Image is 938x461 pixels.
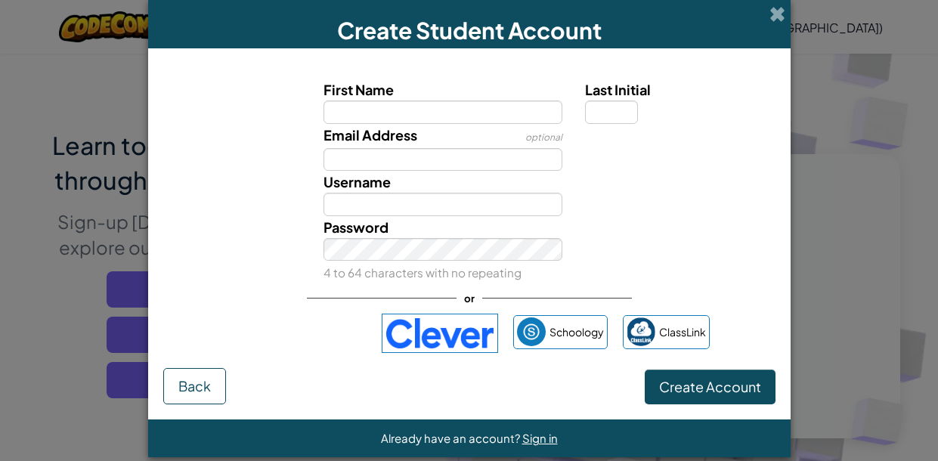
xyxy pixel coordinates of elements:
button: Back [163,368,226,404]
img: clever-logo-blue.png [382,314,498,353]
span: Password [324,218,389,236]
iframe: Sign in with Google Button [221,317,374,350]
span: Create Account [659,378,761,395]
span: Back [178,377,211,394]
img: classlink-logo-small.png [627,317,655,346]
span: ClassLink [659,321,706,343]
span: Email Address [324,126,417,144]
span: Last Initial [585,81,651,98]
span: or [457,287,482,309]
span: optional [525,131,562,143]
a: Sign in [522,431,558,445]
span: First Name [324,81,394,98]
span: Schoology [549,321,604,343]
span: Already have an account? [381,431,522,445]
img: schoology.png [517,317,546,346]
span: Username [324,173,391,190]
small: 4 to 64 characters with no repeating [324,265,522,280]
span: Create Student Account [337,16,602,45]
button: Create Account [645,370,775,404]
